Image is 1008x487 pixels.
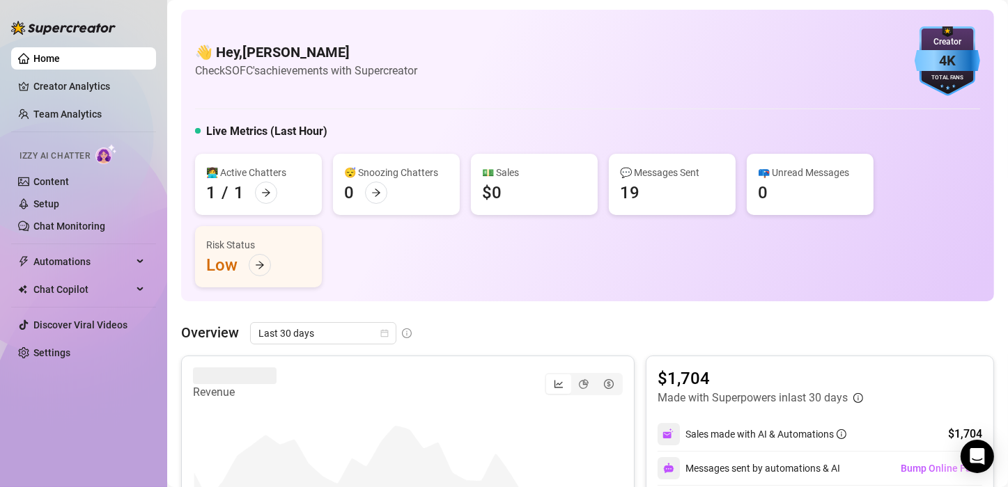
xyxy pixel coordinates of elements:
div: $1,704 [948,426,982,442]
span: Bump Online Fans [901,463,982,474]
div: 4K [915,50,980,72]
a: Discover Viral Videos [33,319,127,330]
span: Automations [33,250,132,273]
a: Team Analytics [33,109,102,120]
span: thunderbolt [18,256,29,267]
article: Revenue [193,384,277,401]
img: logo-BBDzfeDw.svg [11,21,116,35]
span: Chat Copilot [33,278,132,301]
h4: 👋 Hey, [PERSON_NAME] [195,42,417,62]
button: Bump Online Fans [900,457,982,479]
img: blue-badge-DgoSNQY1.svg [915,26,980,96]
img: AI Chatter [95,144,117,164]
a: Chat Monitoring [33,221,105,232]
div: Risk Status [206,237,311,253]
article: Made with Superpowers in last 30 days [658,390,848,406]
span: arrow-right [371,188,381,198]
a: Home [33,53,60,64]
a: Creator Analytics [33,75,145,97]
div: 0 [344,182,354,204]
span: line-chart [554,379,564,389]
article: Check SOFC's achievements with Supercreator [195,62,417,79]
span: arrow-right [261,188,271,198]
div: Open Intercom Messenger [961,440,994,473]
a: Content [33,176,69,187]
article: $1,704 [658,367,863,390]
a: Settings [33,347,70,358]
div: 💵 Sales [482,165,587,180]
img: Chat Copilot [18,285,27,294]
span: arrow-right [255,260,265,270]
span: info-circle [837,429,846,439]
div: 😴 Snoozing Chatters [344,165,449,180]
span: info-circle [402,328,412,338]
div: Messages sent by automations & AI [658,457,840,479]
div: $0 [482,182,502,204]
span: Izzy AI Chatter [20,150,90,163]
span: pie-chart [579,379,589,389]
div: Sales made with AI & Automations [685,426,846,442]
div: segmented control [545,373,623,395]
div: Total Fans [915,74,980,83]
div: Creator [915,35,980,49]
article: Overview [181,322,239,343]
div: 📪 Unread Messages [758,165,862,180]
div: 👩‍💻 Active Chatters [206,165,311,180]
img: svg%3e [663,463,674,474]
div: 19 [620,182,639,204]
img: svg%3e [662,428,675,440]
span: dollar-circle [604,379,614,389]
div: 1 [206,182,216,204]
span: calendar [380,329,389,337]
div: 💬 Messages Sent [620,165,724,180]
h5: Live Metrics (Last Hour) [206,123,327,140]
a: Setup [33,198,59,209]
div: 1 [234,182,244,204]
span: Last 30 days [258,323,388,344]
span: info-circle [853,393,863,403]
div: 0 [758,182,768,204]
